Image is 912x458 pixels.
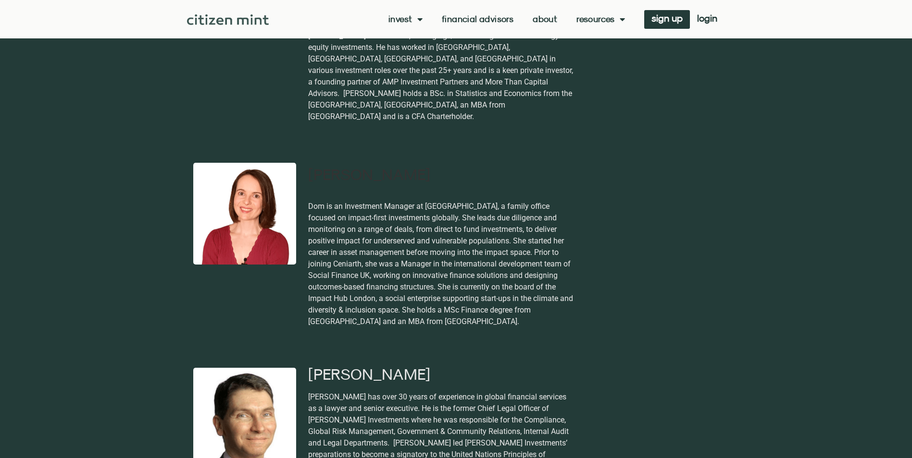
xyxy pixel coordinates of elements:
[187,14,269,25] img: Citizen Mint
[644,10,690,29] a: sign up
[576,14,625,24] a: Resources
[308,366,719,382] h2: [PERSON_NAME]
[697,15,717,22] span: login
[651,15,683,22] span: sign up
[308,201,575,327] p: Dom is an Investment Manager at [GEOGRAPHIC_DATA], a family office focused on impact-first invest...
[388,14,423,24] a: Invest
[533,14,557,24] a: About
[442,14,513,24] a: Financial Advisors
[690,10,725,29] a: login
[308,165,719,183] h2: [PERSON_NAME]
[388,14,625,24] nav: Menu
